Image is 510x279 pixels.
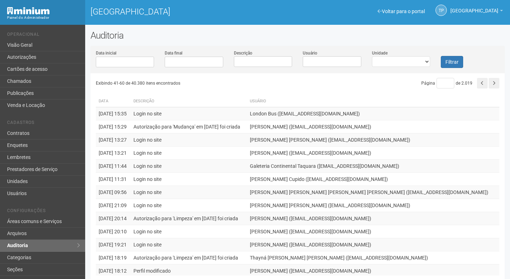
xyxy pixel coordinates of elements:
a: TP [435,5,447,16]
td: Login no site [131,160,247,173]
td: [PERSON_NAME] ([EMAIL_ADDRESS][DOMAIN_NAME]) [247,120,499,133]
img: Minium [7,7,50,15]
td: Login no site [131,173,247,186]
label: Data inicial [96,50,116,56]
td: [PERSON_NAME] Cupido ([EMAIL_ADDRESS][DOMAIN_NAME]) [247,173,499,186]
li: Configurações [7,208,80,216]
td: London Bus ([EMAIL_ADDRESS][DOMAIN_NAME]) [247,107,499,120]
a: [GEOGRAPHIC_DATA] [450,9,503,15]
td: [PERSON_NAME] ([EMAIL_ADDRESS][DOMAIN_NAME]) [247,147,499,160]
td: [DATE] 20:10 [96,225,131,238]
td: [PERSON_NAME] ([EMAIL_ADDRESS][DOMAIN_NAME]) [247,264,499,278]
td: [DATE] 21:09 [96,199,131,212]
button: Filtrar [441,56,463,68]
label: Usuário [303,50,317,56]
td: [DATE] 15:29 [96,120,131,133]
li: Operacional [7,32,80,39]
td: Autorização para 'Mudança' em [DATE] foi criada [131,120,247,133]
td: Galeteria Continental Taquara ([EMAIL_ADDRESS][DOMAIN_NAME]) [247,160,499,173]
th: Data [96,96,131,107]
td: Thayná [PERSON_NAME] [PERSON_NAME] ([EMAIL_ADDRESS][DOMAIN_NAME]) [247,251,499,264]
td: [DATE] 11:31 [96,173,131,186]
div: Exibindo 41-60 de 40.380 itens encontrados [96,78,299,89]
td: [DATE] 18:12 [96,264,131,278]
td: [DATE] 18:19 [96,251,131,264]
td: [DATE] 09:56 [96,186,131,199]
label: Descrição [234,50,252,56]
h2: Auditoria [91,30,505,41]
h1: [GEOGRAPHIC_DATA] [91,7,292,16]
td: Login no site [131,107,247,120]
td: [DATE] 13:27 [96,133,131,147]
a: Voltar para o portal [378,8,425,14]
label: Unidade [372,50,388,56]
label: Data final [165,50,182,56]
td: [DATE] 15:35 [96,107,131,120]
td: [PERSON_NAME] [PERSON_NAME] ([EMAIL_ADDRESS][DOMAIN_NAME]) [247,133,499,147]
div: Painel do Administrador [7,15,80,21]
td: [DATE] 13:21 [96,147,131,160]
td: [DATE] 19:21 [96,238,131,251]
li: Cadastros [7,120,80,127]
td: Login no site [131,186,247,199]
span: Página de 2.019 [421,81,472,86]
td: Autorização para 'Limpeza' em [DATE] foi criada [131,251,247,264]
td: [DATE] 11:44 [96,160,131,173]
th: Descrição [131,96,247,107]
td: Login no site [131,199,247,212]
td: Autorização para 'Limpeza' em [DATE] foi criada [131,212,247,225]
td: [PERSON_NAME] [PERSON_NAME] [PERSON_NAME] [PERSON_NAME] ([EMAIL_ADDRESS][DOMAIN_NAME]) [247,186,499,199]
td: Perfil modificado [131,264,247,278]
td: [DATE] 20:14 [96,212,131,225]
span: Taquara Plaza [450,1,498,13]
td: Login no site [131,225,247,238]
td: [PERSON_NAME] ([EMAIL_ADDRESS][DOMAIN_NAME]) [247,238,499,251]
td: Login no site [131,238,247,251]
td: [PERSON_NAME] ([EMAIL_ADDRESS][DOMAIN_NAME]) [247,225,499,238]
th: Usuário [247,96,499,107]
td: Login no site [131,147,247,160]
td: [PERSON_NAME] ([EMAIL_ADDRESS][DOMAIN_NAME]) [247,212,499,225]
td: Login no site [131,133,247,147]
td: [PERSON_NAME] [PERSON_NAME] ([EMAIL_ADDRESS][DOMAIN_NAME]) [247,199,499,212]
